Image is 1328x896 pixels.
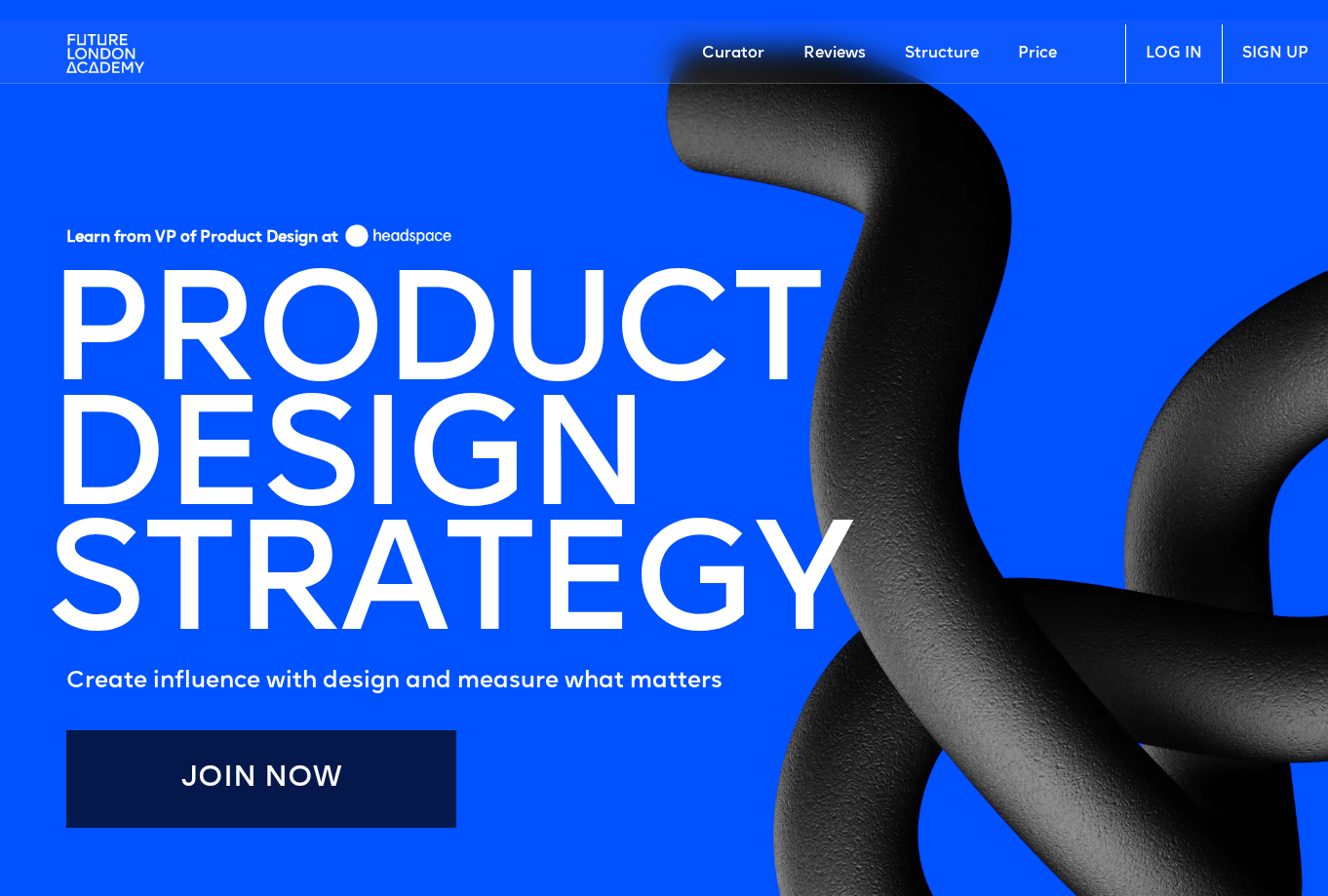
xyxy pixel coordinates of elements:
[683,24,784,83] a: Curator
[784,24,885,83] a: Reviews
[66,662,850,701] h5: Create influence with design and measure what matters
[66,228,338,254] h5: Learn from VP of Product Design at
[66,730,456,828] a: Join Now
[885,24,998,83] a: Structure
[998,24,1076,83] a: Price
[47,278,850,652] h1: PRODUCT DESIGN STRATEGY
[1125,24,1222,83] a: LOG IN
[1222,24,1328,83] a: SIGN UP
